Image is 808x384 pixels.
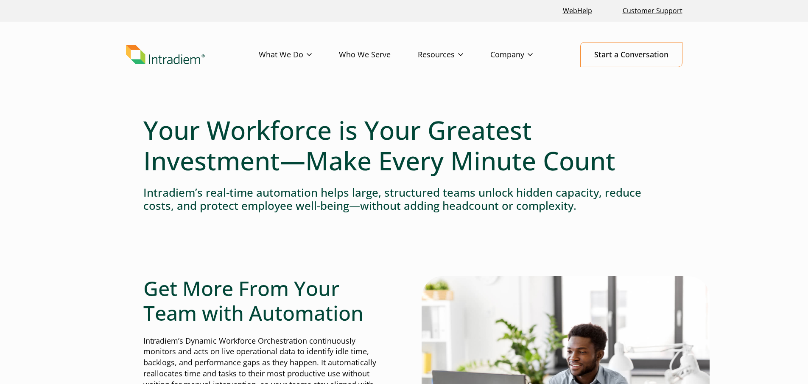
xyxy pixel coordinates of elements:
[559,2,596,20] a: Link opens in a new window
[143,115,665,176] h1: Your Workforce is Your Greatest Investment—Make Every Minute Count
[259,42,339,67] a: What We Do
[490,42,560,67] a: Company
[619,2,686,20] a: Customer Support
[126,45,259,65] a: Link to homepage of Intradiem
[580,42,682,67] a: Start a Conversation
[143,276,387,325] h2: Get More From Your Team with Automation
[339,42,418,67] a: Who We Serve
[143,186,665,212] h4: Intradiem’s real-time automation helps large, structured teams unlock hidden capacity, reduce cos...
[126,45,205,65] img: Intradiem
[418,42,490,67] a: Resources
